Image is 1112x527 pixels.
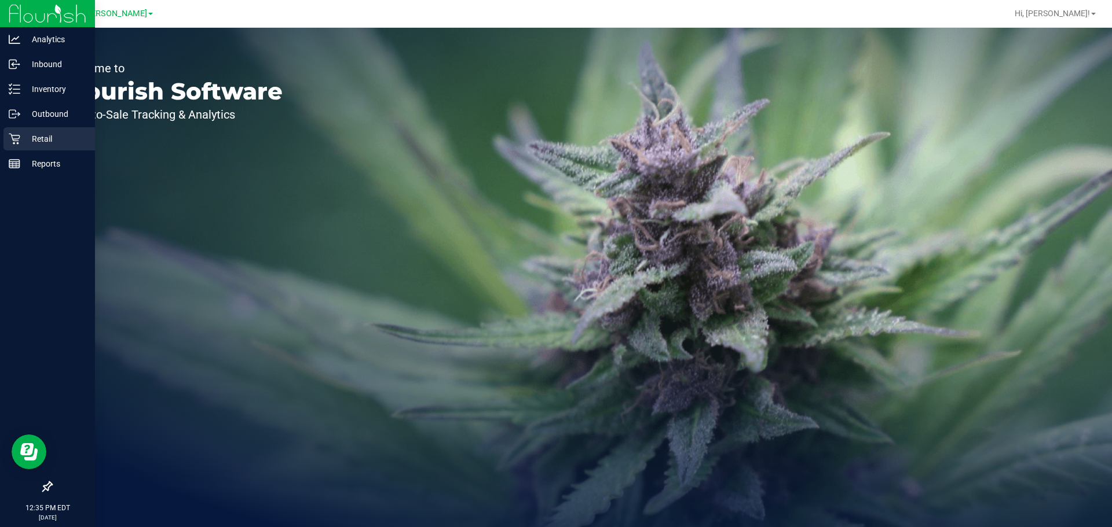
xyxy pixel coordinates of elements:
[20,132,90,146] p: Retail
[9,83,20,95] inline-svg: Inventory
[20,32,90,46] p: Analytics
[20,157,90,171] p: Reports
[9,158,20,169] inline-svg: Reports
[83,9,147,19] span: [PERSON_NAME]
[1015,9,1090,18] span: Hi, [PERSON_NAME]!
[63,62,283,74] p: Welcome to
[20,57,90,71] p: Inbound
[5,513,90,522] p: [DATE]
[63,80,283,103] p: Flourish Software
[63,109,283,120] p: Seed-to-Sale Tracking & Analytics
[9,34,20,45] inline-svg: Analytics
[9,108,20,120] inline-svg: Outbound
[9,58,20,70] inline-svg: Inbound
[9,133,20,145] inline-svg: Retail
[12,434,46,469] iframe: Resource center
[20,107,90,121] p: Outbound
[20,82,90,96] p: Inventory
[5,503,90,513] p: 12:35 PM EDT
